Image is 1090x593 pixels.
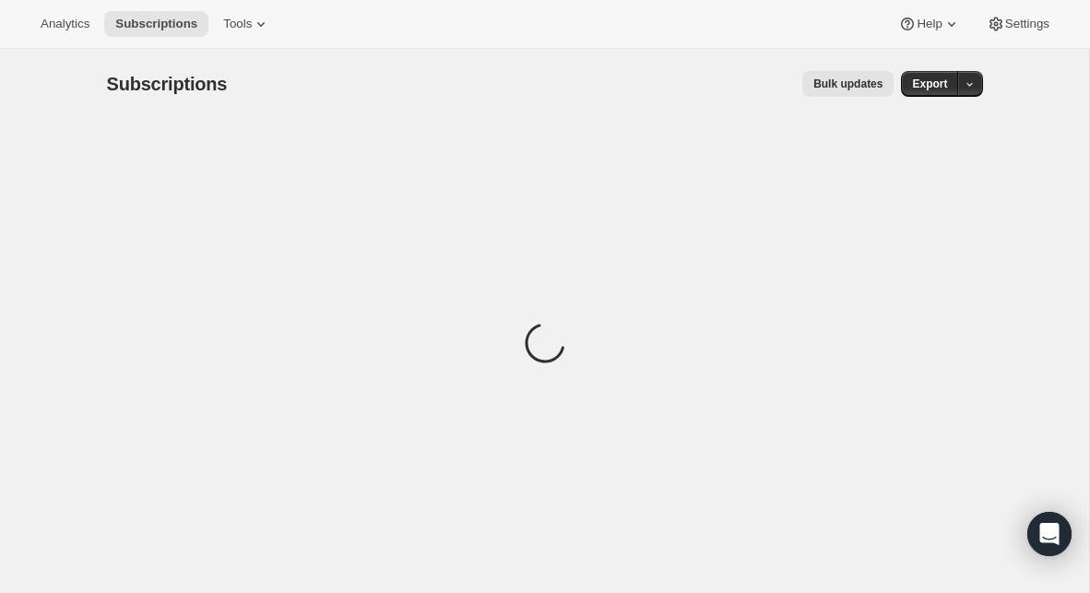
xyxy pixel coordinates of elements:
span: Subscriptions [107,74,228,94]
div: Open Intercom Messenger [1027,512,1072,556]
span: Bulk updates [813,77,883,91]
span: Tools [223,17,252,31]
span: Subscriptions [115,17,197,31]
button: Tools [212,11,281,37]
button: Bulk updates [802,71,894,97]
button: Settings [976,11,1060,37]
span: Analytics [41,17,89,31]
span: Settings [1005,17,1049,31]
button: Subscriptions [104,11,208,37]
button: Analytics [30,11,101,37]
button: Export [901,71,958,97]
span: Export [912,77,947,91]
button: Help [887,11,971,37]
span: Help [917,17,942,31]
